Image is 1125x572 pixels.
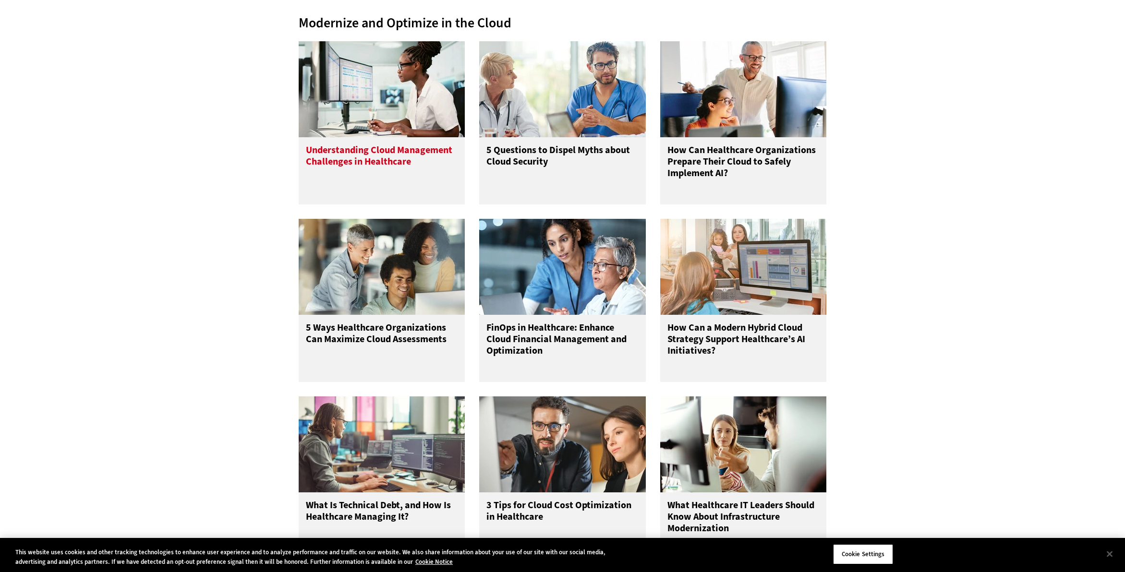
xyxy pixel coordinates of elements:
h3: How Can a Modern Hybrid Cloud Strategy Support Healthcare’s AI Initiatives? [667,322,820,360]
h3: FinOps in Healthcare: Enhance Cloud Financial Management and Optimization [486,322,639,360]
a: Coworkers collaborating in the office 5 Ways Healthcare Organizations Can Maximize Cloud Assessments [299,219,465,382]
a: Healthcare team discussing at a table 5 Questions to Dispel Myths about Cloud Security [479,41,646,204]
h3: How Can Healthcare Organizations Prepare Their Cloud to Safely Implement AI? [667,144,820,183]
img: IT staff talk in front of monitor [660,396,827,492]
img: Coworkers collaborating in the office [660,41,827,137]
h3: What Healthcare IT Leaders Should Know About Infrastructure Modernization [667,500,820,538]
h3: 5 Ways Healthcare Organizations Can Maximize Cloud Assessments [306,322,458,360]
div: Modernize and Optimize in the Cloud [299,14,827,31]
a: Coworkers collaborating in the office How Can Healthcare Organizations Prepare Their Cloud to Saf... [660,41,827,204]
h3: 3 Tips for Cloud Cost Optimization in Healthcare [486,500,639,538]
a: Women at desk working on computer Understanding Cloud Management Challenges in Healthcare [299,41,465,204]
a: IT employee looks at code on two monitors What Is Technical Debt, and How Is Healthcare Managing It? [299,396,465,560]
img: Women at desk working on computer [299,41,465,137]
div: This website uses cookies and other tracking technologies to enhance user experience and to analy... [15,548,619,566]
a: Person exiting a healthcare office How Can a Modern Hybrid Cloud Strategy Support Healthcare’s AI... [660,219,827,382]
img: two clinicians looking at laptop [479,219,646,315]
a: More information about your privacy [415,558,453,566]
a: two clinicians looking at laptop FinOps in Healthcare: Enhance Cloud Financial Management and Opt... [479,219,646,382]
a: IT team look at cloud usage on a computer monitor 3 Tips for Cloud Cost Optimization in Healthcare [479,396,646,560]
img: Coworkers collaborating in the office [299,219,465,315]
a: IT staff talk in front of monitor What Healthcare IT Leaders Should Know About Infrastructure Mod... [660,396,827,560]
h3: What Is Technical Debt, and How Is Healthcare Managing It? [306,500,458,538]
h3: 5 Questions to Dispel Myths about Cloud Security [486,144,639,183]
h3: Understanding Cloud Management Challenges in Healthcare [306,144,458,183]
img: Person exiting a healthcare office [660,219,827,315]
img: IT employee looks at code on two monitors [299,396,465,492]
img: Healthcare team discussing at a table [479,41,646,137]
button: Cookie Settings [833,544,893,564]
button: Close [1099,543,1120,564]
img: IT team look at cloud usage on a computer monitor [479,396,646,492]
